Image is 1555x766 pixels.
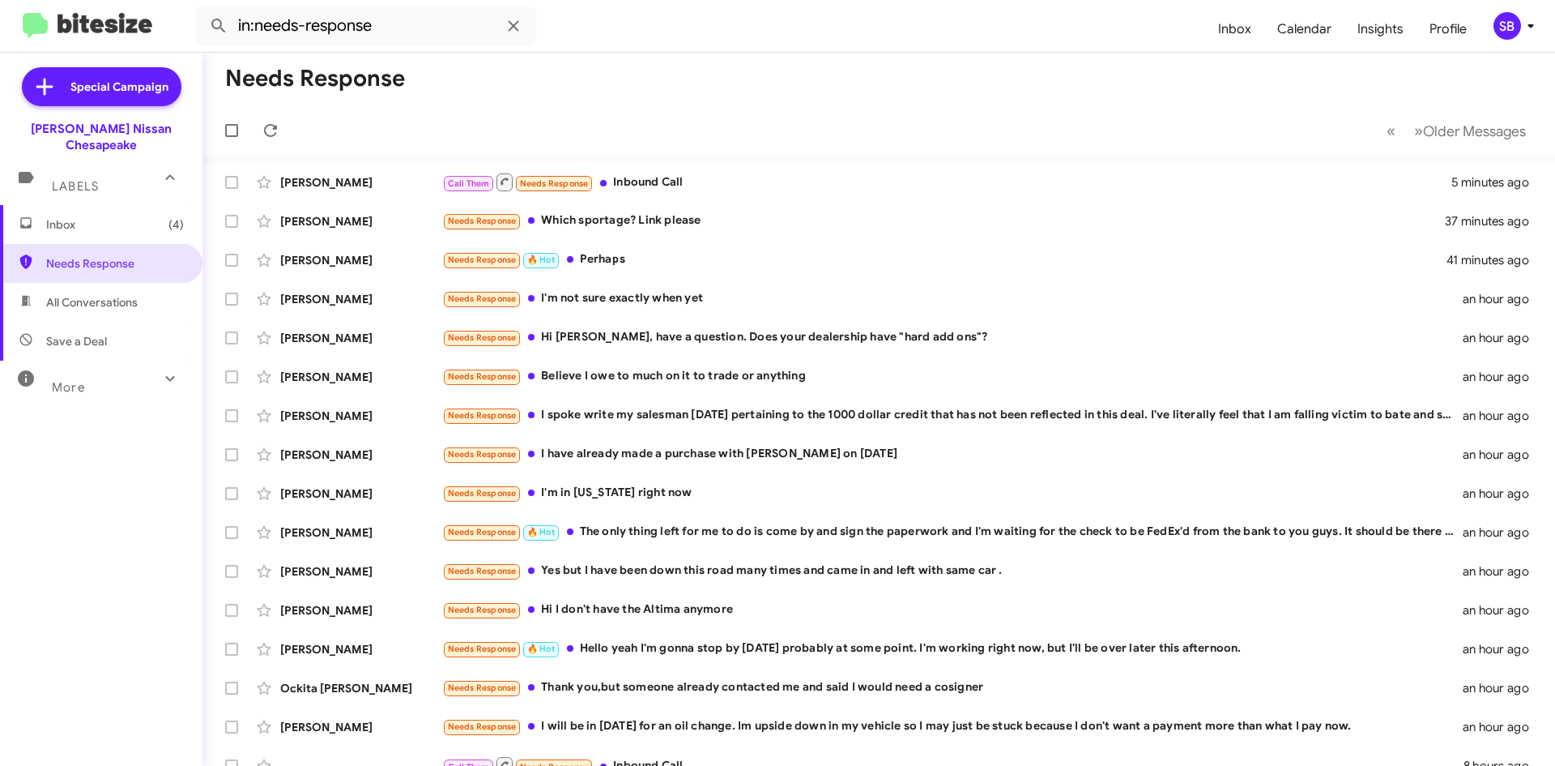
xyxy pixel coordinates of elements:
[280,174,442,190] div: [PERSON_NAME]
[448,332,517,343] span: Needs Response
[1463,447,1542,463] div: an hour ago
[1463,680,1542,696] div: an hour ago
[442,328,1463,347] div: Hi [PERSON_NAME], have a question. Does your dealership have "hard add ons"?
[1404,114,1536,148] button: Next
[1463,524,1542,541] div: an hour ago
[1463,291,1542,307] div: an hour ago
[448,449,517,460] span: Needs Response
[1414,121,1423,141] span: »
[196,6,536,45] input: Search
[280,330,442,346] div: [PERSON_NAME]
[442,289,1463,308] div: I'm not sure exactly when yet
[442,601,1463,619] div: Hi I don't have the Altima anymore
[448,721,517,732] span: Needs Response
[442,172,1451,192] div: Inbound Call
[46,216,184,233] span: Inbox
[448,605,517,615] span: Needs Response
[448,527,517,537] span: Needs Response
[1493,12,1521,40] div: SB
[46,333,107,349] span: Save a Deal
[280,719,442,735] div: [PERSON_NAME]
[1423,122,1526,140] span: Older Messages
[442,250,1446,269] div: Perhaps
[1417,6,1480,53] a: Profile
[520,178,589,189] span: Needs Response
[52,179,99,194] span: Labels
[22,67,181,106] a: Special Campaign
[448,488,517,499] span: Needs Response
[225,66,405,92] h1: Needs Response
[1451,174,1542,190] div: 5 minutes ago
[442,562,1463,580] div: Yes but I have been down this road many times and came in and left with same car .
[280,369,442,385] div: [PERSON_NAME]
[1463,486,1542,502] div: an hour ago
[46,294,138,310] span: All Conversations
[442,367,1463,386] div: Believe I owe to much on it to trade or anything
[448,255,517,265] span: Needs Response
[1463,408,1542,424] div: an hour ago
[1463,563,1542,580] div: an hour ago
[448,644,517,654] span: Needs Response
[527,527,555,537] span: 🔥 Hot
[1445,213,1542,229] div: 37 minutes ago
[442,445,1463,464] div: I have already made a purchase with [PERSON_NAME] on [DATE]
[280,602,442,618] div: [PERSON_NAME]
[280,641,442,657] div: [PERSON_NAME]
[1205,6,1264,53] a: Inbox
[1463,330,1542,346] div: an hour ago
[442,523,1463,541] div: The only thing left for me to do is come by and sign the paperwork and I'm waiting for the check ...
[448,371,517,382] span: Needs Response
[1463,641,1542,657] div: an hour ago
[1264,6,1344,53] a: Calendar
[280,563,442,580] div: [PERSON_NAME]
[52,380,85,395] span: More
[280,447,442,463] div: [PERSON_NAME]
[280,486,442,502] div: [PERSON_NAME]
[1480,12,1537,40] button: SB
[448,216,517,226] span: Needs Response
[448,683,517,693] span: Needs Response
[442,640,1463,658] div: Hello yeah I'm gonna stop by [DATE] probably at some point. I'm working right now, but I'll be ov...
[442,678,1463,697] div: Thank you,but someone already contacted me and said I would need a cosigner
[448,293,517,304] span: Needs Response
[1463,369,1542,385] div: an hour ago
[442,212,1445,230] div: Which sportage? Link please
[448,566,517,576] span: Needs Response
[280,252,442,268] div: [PERSON_NAME]
[280,213,442,229] div: [PERSON_NAME]
[280,680,442,696] div: Ockita [PERSON_NAME]
[448,410,517,421] span: Needs Response
[1378,114,1536,148] nav: Page navigation example
[448,178,490,189] span: Call Them
[280,524,442,541] div: [PERSON_NAME]
[527,255,555,265] span: 🔥 Hot
[1387,121,1395,141] span: «
[1446,252,1542,268] div: 41 minutes ago
[1463,719,1542,735] div: an hour ago
[168,216,184,233] span: (4)
[442,717,1463,736] div: I will be in [DATE] for an oil change. Im upside down in my vehicle so I may just be stuck becaus...
[1463,602,1542,618] div: an hour ago
[280,291,442,307] div: [PERSON_NAME]
[442,406,1463,425] div: I spoke write my salesman [DATE] pertaining to the 1000 dollar credit that has not been reflected...
[1377,114,1405,148] button: Previous
[1344,6,1417,53] a: Insights
[442,484,1463,503] div: I'm in [US_STATE] right now
[280,408,442,424] div: [PERSON_NAME]
[527,644,555,654] span: 🔥 Hot
[70,79,168,95] span: Special Campaign
[46,255,184,272] span: Needs Response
